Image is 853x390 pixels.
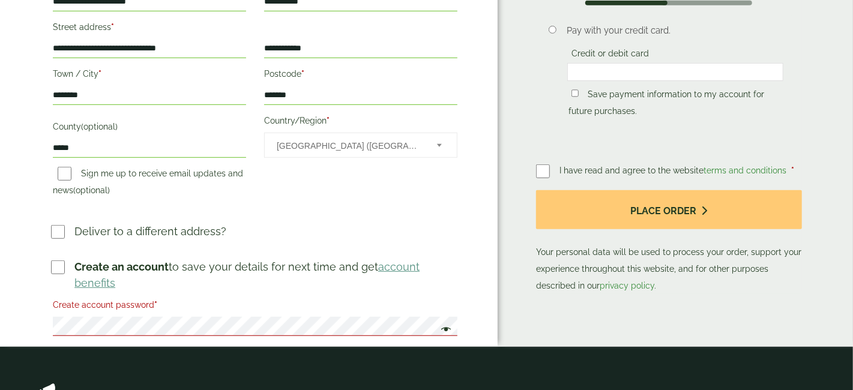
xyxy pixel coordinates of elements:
span: United Kingdom (UK) [277,133,421,158]
a: terms and conditions [704,166,786,175]
label: Sign me up to receive email updates and news [53,169,243,199]
p: to save your details for next time and get [74,259,459,291]
label: Create account password [53,296,457,317]
input: Sign me up to receive email updates and news(optional) [58,167,71,181]
abbr: required [791,166,794,175]
span: (optional) [81,122,118,131]
abbr: required [327,116,330,125]
abbr: required [111,22,114,32]
a: privacy policy [600,281,654,290]
span: (optional) [73,185,110,195]
label: Save payment information to my account for future purchases. [569,89,765,119]
label: County [53,118,246,139]
label: Street address [53,19,246,39]
strong: Create an account [74,260,169,273]
p: Your personal data will be used to process your order, support your experience throughout this we... [536,190,802,294]
p: Pay with your credit card. [567,24,784,37]
button: Place order [536,190,802,229]
abbr: required [154,300,157,310]
label: Postcode [264,65,457,86]
abbr: required [98,69,101,79]
p: Deliver to a different address? [74,223,226,239]
iframe: Secure card payment input frame [571,67,780,77]
span: Country/Region [264,133,457,158]
label: Credit or debit card [567,49,654,62]
span: I have read and agree to the website [559,166,789,175]
a: account benefits [74,260,420,289]
label: Country/Region [264,112,457,133]
label: Town / City [53,65,246,86]
abbr: required [301,69,304,79]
